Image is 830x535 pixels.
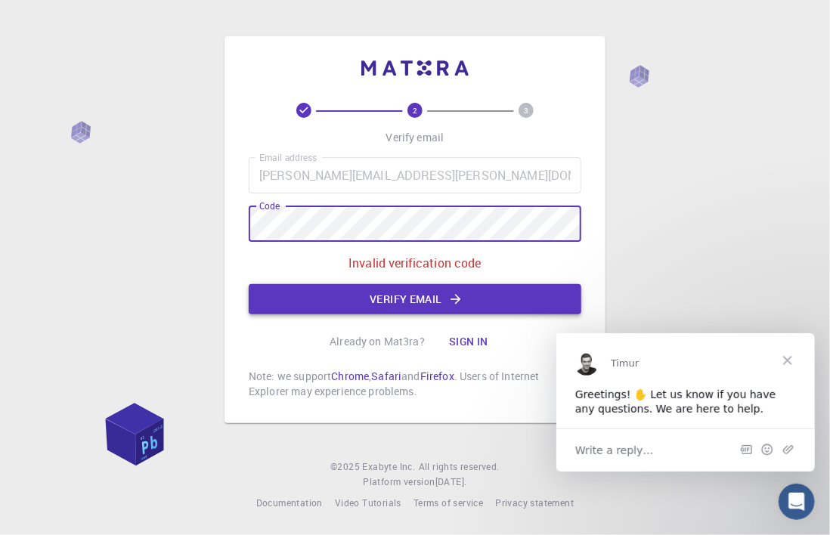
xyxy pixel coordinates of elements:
[363,459,416,475] a: Exabyte Inc.
[413,105,417,116] text: 2
[259,199,280,212] label: Code
[435,475,467,490] a: [DATE].
[259,151,317,164] label: Email address
[256,496,323,511] a: Documentation
[331,369,369,383] a: Chrome
[335,496,401,509] span: Video Tutorials
[371,369,401,383] a: Safari
[413,496,483,511] a: Terms of service
[330,459,362,475] span: © 2025
[420,369,454,383] a: Firefox
[524,105,528,116] text: 3
[413,496,483,509] span: Terms of service
[348,254,482,272] p: Invalid verification code
[256,496,323,509] span: Documentation
[437,326,500,357] button: Sign in
[386,130,444,145] p: Verify email
[363,475,435,490] span: Platform version
[435,475,467,487] span: [DATE] .
[249,369,581,399] p: Note: we support , and . Users of Internet Explorer may experience problems.
[335,496,401,511] a: Video Tutorials
[779,484,815,520] iframe: Intercom live chat
[363,460,416,472] span: Exabyte Inc.
[495,496,574,509] span: Privacy statement
[495,496,574,511] a: Privacy statement
[330,334,425,349] p: Already on Mat3ra?
[249,284,581,314] button: Verify email
[419,459,500,475] span: All rights reserved.
[556,333,815,472] iframe: Intercom live chat message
